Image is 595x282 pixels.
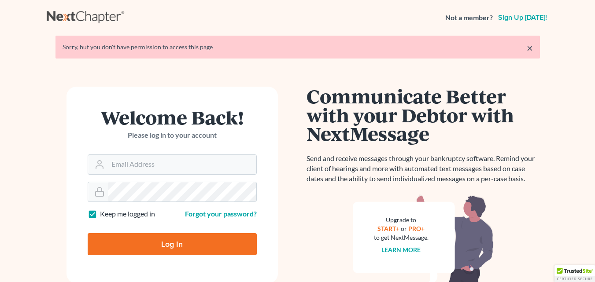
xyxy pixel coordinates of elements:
[108,155,256,174] input: Email Address
[100,209,155,219] label: Keep me logged in
[381,246,421,253] a: Learn more
[401,225,407,232] span: or
[408,225,425,232] a: PRO+
[185,209,257,218] a: Forgot your password?
[307,87,540,143] h1: Communicate Better with your Debtor with NextMessage
[496,14,549,21] a: Sign up [DATE]!
[307,154,540,184] p: Send and receive messages through your bankruptcy software. Remind your client of hearings and mo...
[527,43,533,53] a: ×
[88,130,257,140] p: Please log in to your account
[63,43,533,51] div: Sorry, but you don't have permission to access this page
[88,233,257,255] input: Log In
[445,13,493,23] strong: Not a member?
[88,108,257,127] h1: Welcome Back!
[377,225,399,232] a: START+
[374,216,429,224] div: Upgrade to
[554,265,595,282] div: TrustedSite Certified
[374,233,429,242] div: to get NextMessage.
